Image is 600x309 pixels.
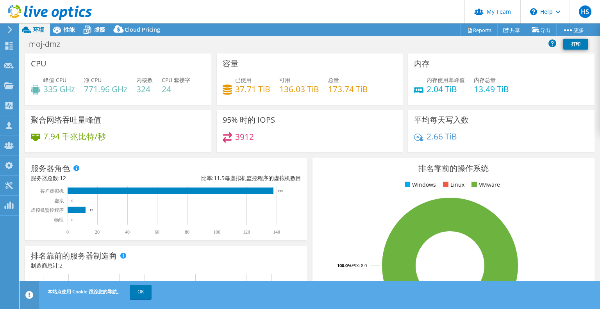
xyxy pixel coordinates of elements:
h4: 37.71 TiB [235,85,270,93]
h4: 3912 [235,132,254,141]
span: 环境 [33,26,44,33]
span: 内存总量 [474,76,496,84]
text: 虚拟机监控程序 [31,207,64,213]
span: 可用 [279,76,290,84]
text: 虚拟 [54,198,64,204]
h3: CPU [31,59,46,68]
div: 服务器总数: [31,174,166,182]
text: 0 [66,229,69,235]
li: Windows [403,180,436,189]
text: 0 [71,199,73,203]
h4: 制造商总计: [31,261,301,270]
h3: 内存 [414,59,430,68]
text: 物理 [54,217,64,223]
h3: 服务器角色 [31,164,70,173]
h1: moj-dmz [25,40,72,48]
text: 客户虚拟机 [40,188,64,194]
text: 40 [125,229,130,235]
span: 12 [60,174,66,182]
tspan: ESXi 8.0 [352,263,367,268]
span: 内存使用率峰值 [427,76,465,84]
h3: 聚合网络吞吐量峰值 [31,116,101,124]
span: 峰值 CPU [43,76,66,84]
li: VMware [470,180,500,189]
a: 更多 [556,24,590,36]
span: 虛擬 [94,26,105,33]
h4: 13.49 TiB [474,85,509,93]
a: OK [130,285,152,299]
span: HS [579,5,591,18]
h4: 173.74 TiB [328,85,368,93]
h4: 24 [162,85,190,93]
span: 净 CPU [84,76,102,84]
span: 内核数 [136,76,153,84]
li: Linux [441,180,464,189]
h4: 771.96 GHz [84,85,127,93]
h3: 排名靠前的操作系统 [318,164,589,173]
text: 20 [95,229,100,235]
span: 11.5 [214,174,225,182]
h3: 排名靠前的服务器制造商 [31,252,117,260]
span: CPU 套接字 [162,76,190,84]
span: 已使用 [235,76,252,84]
h4: 335 GHz [43,85,75,93]
text: 138 [277,189,283,193]
div: 比率: 每虚拟机监控程序的虚拟机数目 [166,174,301,182]
text: 12 [89,208,93,212]
h3: 95% 时的 IOPS [223,116,275,124]
text: 60 [155,229,159,235]
text: 120 [243,229,250,235]
h4: 324 [136,85,153,93]
h4: 7.94 千兆比特/秒 [43,132,106,141]
tspan: 100.0% [337,263,352,268]
a: 导出 [526,24,557,36]
text: 80 [185,229,189,235]
svg: \n [530,8,537,15]
text: 100 [213,229,220,235]
h4: 2.66 TiB [427,132,457,141]
span: 本站点使用 Cookie 跟踪您的导航。 [48,288,121,295]
h4: 136.03 TiB [279,85,319,93]
text: 140 [273,229,280,235]
span: 性能 [64,26,75,33]
h3: 容量 [223,59,238,68]
span: Cloud Pricing [125,26,160,33]
h4: 2.04 TiB [427,85,465,93]
a: 共享 [497,24,526,36]
text: 0 [71,218,73,222]
span: 总量 [328,76,339,84]
span: 2 [59,262,62,269]
a: Reports [460,24,498,36]
a: 打印 [563,39,588,50]
h3: 平均每天写入数 [414,116,469,124]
